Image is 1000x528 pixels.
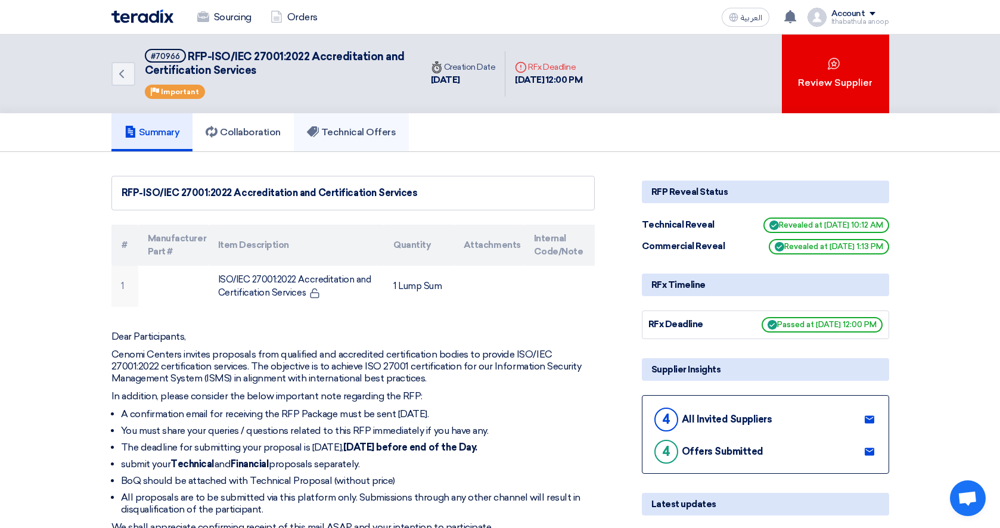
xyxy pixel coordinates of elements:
[121,475,595,487] li: BoQ should be attached with Technical Proposal (without price)
[188,4,261,30] a: Sourcing
[145,49,407,78] h5: RFP-ISO/IEC 27001:2022 Accreditation and Certification Services
[122,186,585,200] div: RFP-ISO/IEC 27001:2022 Accreditation and Certification Services
[138,225,209,266] th: Manufacturer Part #
[831,9,865,19] div: Account
[111,331,595,343] p: Dear Participants,
[642,274,889,296] div: RFx Timeline
[782,35,889,113] button: Review Supplier
[642,358,889,381] div: Supplier Insights
[121,408,595,420] li: A confirmation email for receiving the RFP Package must be sent [DATE].
[209,225,384,266] th: Item Description
[648,318,738,331] div: RFx Deadline
[515,61,582,73] div: RFx Deadline
[170,458,215,470] strong: Technical
[682,414,772,425] div: All Invited Suppliers
[121,458,595,470] li: submit your and proposals separately.
[261,4,327,30] a: Orders
[654,408,678,431] div: 4
[111,390,595,402] p: In addition, please consider the below important note regarding the RFP:
[384,266,454,307] td: 1 Lump Sum
[808,8,827,27] img: profile_test.png
[722,8,769,27] button: العربية
[111,266,138,307] td: 1
[950,480,986,516] div: Open chat
[769,239,889,254] span: Revealed at [DATE] 1:13 PM
[384,225,454,266] th: Quantity
[206,126,281,138] h5: Collaboration
[642,181,889,203] div: RFP Reveal Status
[831,18,889,25] div: Ithabathula anoop
[111,225,138,266] th: #
[111,10,173,23] img: Teradix logo
[307,126,396,138] h5: Technical Offers
[654,440,678,464] div: 4
[231,458,269,470] strong: Financial
[642,218,731,232] div: Technical Reveal
[209,266,384,307] td: ISO/IEC 27001:2022 Accreditation and Certification Services
[192,113,294,151] a: Collaboration
[111,113,193,151] a: Summary
[515,73,582,87] div: [DATE] 12:00 PM
[294,113,409,151] a: Technical Offers
[111,349,595,384] p: Cenomi Centers invites proposals from qualified and accredited certification bodies to provide IS...
[431,61,496,73] div: Creation Date
[642,493,889,515] div: Latest updates
[524,225,595,266] th: Internal Code/Note
[454,225,524,266] th: Attachments
[161,88,199,96] span: Important
[763,218,889,233] span: Revealed at [DATE] 10:12 AM
[121,492,595,515] li: All proposals are to be submitted via this platform only. Submissions through any other channel w...
[151,52,180,60] div: #70966
[762,317,883,333] span: Passed at [DATE] 12:00 PM
[121,442,595,454] li: The deadline for submitting your proposal is [DATE],
[642,240,731,253] div: Commercial Reveal
[125,126,180,138] h5: Summary
[431,73,496,87] div: [DATE]
[121,425,595,437] li: You must share your queries / questions related to this RFP immediately if you have any.
[343,442,477,453] strong: [DATE] before end of the Day.
[682,446,763,457] div: Offers Submitted
[741,14,762,22] span: العربية
[145,50,405,77] span: RFP-ISO/IEC 27001:2022 Accreditation and Certification Services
